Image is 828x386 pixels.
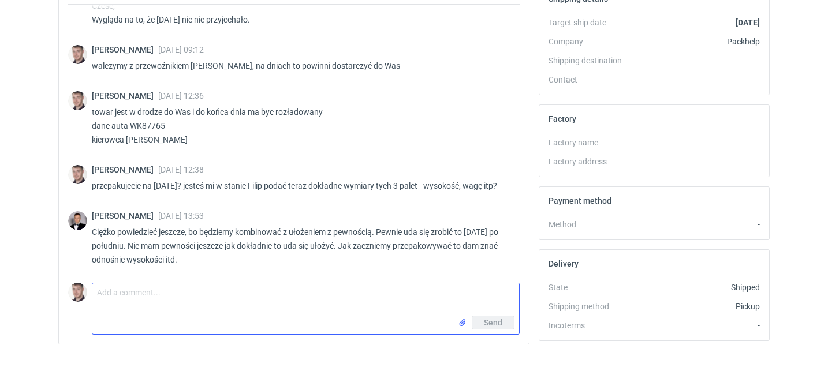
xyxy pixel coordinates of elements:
[92,179,510,193] p: przepakujecie na [DATE]? jesteś mi w stanie Filip podać teraz dokładne wymiary tych 3 palet - wys...
[68,211,87,230] img: Filip Sobolewski
[158,211,204,220] span: [DATE] 13:53
[92,91,158,100] span: [PERSON_NAME]
[633,74,760,85] div: -
[549,259,579,268] h2: Delivery
[549,301,633,312] div: Shipping method
[68,45,87,64] img: Maciej Sikora
[92,45,158,54] span: [PERSON_NAME]
[633,156,760,167] div: -
[549,219,633,230] div: Method
[92,165,158,174] span: [PERSON_NAME]
[549,74,633,85] div: Contact
[549,320,633,331] div: Incoterms
[158,91,204,100] span: [DATE] 12:36
[633,301,760,312] div: Pickup
[736,18,760,27] strong: [DATE]
[68,91,87,110] img: Maciej Sikora
[633,219,760,230] div: -
[633,282,760,293] div: Shipped
[68,165,87,184] img: Maciej Sikora
[484,318,502,327] span: Send
[633,137,760,148] div: -
[158,45,204,54] span: [DATE] 09:12
[92,105,510,147] p: towar jest w drodze do Was i do końca dnia ma byc rozładowany dane auta WK87765 kierowca [PERSON_...
[92,225,510,267] p: Ciężko powiedzieć jeszcze, bo będziemy kombinować z ułożeniem z pewnością. Pewnie uda się zrobić ...
[158,165,204,174] span: [DATE] 12:38
[549,137,633,148] div: Factory name
[549,196,611,205] h2: Payment method
[549,114,576,123] h2: Factory
[633,36,760,47] div: Packhelp
[549,156,633,167] div: Factory address
[549,17,633,28] div: Target ship date
[549,282,633,293] div: State
[633,320,760,331] div: -
[472,316,514,329] button: Send
[92,59,510,73] p: walczymy z przewoźnikiem [PERSON_NAME], na dniach to powinni dostarczyć do Was
[68,283,87,302] img: Maciej Sikora
[549,55,633,66] div: Shipping destination
[549,36,633,47] div: Company
[92,211,158,220] span: [PERSON_NAME]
